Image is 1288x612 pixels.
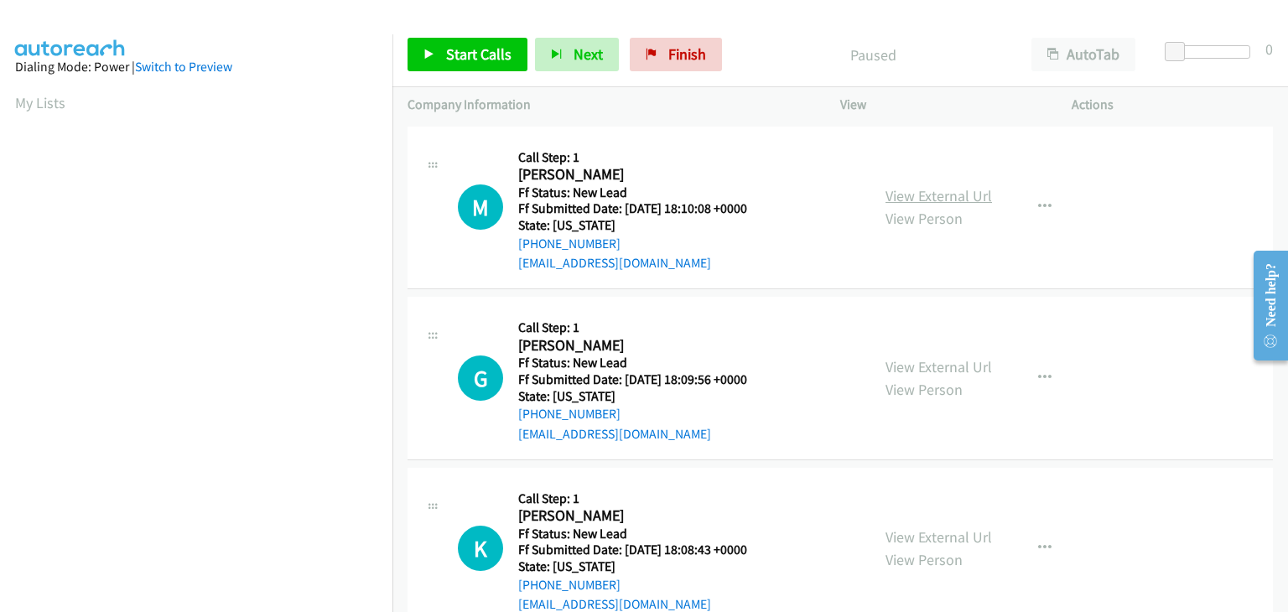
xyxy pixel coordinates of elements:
[518,558,768,575] h5: State: [US_STATE]
[518,542,768,558] h5: Ff Submitted Date: [DATE] 18:08:43 +0000
[885,357,992,376] a: View External Url
[745,44,1001,66] p: Paused
[518,236,621,252] a: [PHONE_NUMBER]
[458,526,503,571] div: The call is yet to be attempted
[458,526,503,571] h1: K
[574,44,603,64] span: Next
[535,38,619,71] button: Next
[840,95,1041,115] p: View
[518,255,711,271] a: [EMAIL_ADDRESS][DOMAIN_NAME]
[1031,38,1135,71] button: AutoTab
[518,577,621,593] a: [PHONE_NUMBER]
[458,355,503,401] div: The call is yet to be attempted
[885,209,963,228] a: View Person
[408,38,527,71] a: Start Calls
[518,336,768,355] h2: [PERSON_NAME]
[885,527,992,547] a: View External Url
[518,426,711,442] a: [EMAIL_ADDRESS][DOMAIN_NAME]
[458,184,503,230] div: The call is yet to be attempted
[518,371,768,388] h5: Ff Submitted Date: [DATE] 18:09:56 +0000
[458,184,503,230] h1: M
[518,406,621,422] a: [PHONE_NUMBER]
[1265,38,1273,60] div: 0
[1072,95,1273,115] p: Actions
[135,59,232,75] a: Switch to Preview
[458,355,503,401] h1: G
[1173,45,1250,59] div: Delay between calls (in seconds)
[518,149,768,166] h5: Call Step: 1
[518,217,768,234] h5: State: [US_STATE]
[518,355,768,371] h5: Ff Status: New Lead
[518,165,768,184] h2: [PERSON_NAME]
[15,57,377,77] div: Dialing Mode: Power |
[518,506,768,526] h2: [PERSON_NAME]
[518,319,768,336] h5: Call Step: 1
[1240,239,1288,372] iframe: Resource Center
[885,380,963,399] a: View Person
[885,186,992,205] a: View External Url
[408,95,810,115] p: Company Information
[15,93,65,112] a: My Lists
[518,200,768,217] h5: Ff Submitted Date: [DATE] 18:10:08 +0000
[518,596,711,612] a: [EMAIL_ADDRESS][DOMAIN_NAME]
[518,388,768,405] h5: State: [US_STATE]
[518,184,768,201] h5: Ff Status: New Lead
[668,44,706,64] span: Finish
[518,526,768,542] h5: Ff Status: New Lead
[885,550,963,569] a: View Person
[446,44,512,64] span: Start Calls
[630,38,722,71] a: Finish
[518,490,768,507] h5: Call Step: 1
